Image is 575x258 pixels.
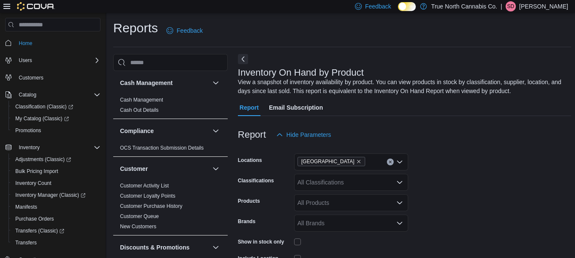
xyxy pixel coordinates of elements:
[15,156,71,163] span: Adjustments (Classic)
[9,125,104,136] button: Promotions
[12,214,100,224] span: Purchase Orders
[9,225,104,237] a: Transfers (Classic)
[238,54,248,64] button: Next
[120,164,148,173] h3: Customer
[396,199,403,206] button: Open list of options
[398,2,416,11] input: Dark Mode
[113,143,228,156] div: Compliance
[120,203,183,209] a: Customer Purchase History
[9,101,104,113] a: Classification (Classic)
[113,181,228,235] div: Customer
[269,99,323,116] span: Email Subscription
[15,37,100,48] span: Home
[2,37,104,49] button: Home
[15,227,64,234] span: Transfers (Classic)
[2,71,104,84] button: Customers
[240,99,259,116] span: Report
[396,179,403,186] button: Open list of options
[238,198,260,204] label: Products
[120,203,183,210] span: Customer Purchase History
[12,238,40,248] a: Transfers
[120,107,159,113] span: Cash Out Details
[15,180,51,187] span: Inventory Count
[238,68,364,78] h3: Inventory On Hand by Product
[120,243,209,252] button: Discounts & Promotions
[19,40,32,47] span: Home
[120,79,173,87] h3: Cash Management
[238,238,284,245] label: Show in stock only
[12,125,45,136] a: Promotions
[2,89,104,101] button: Catalog
[15,168,58,175] span: Bulk Pricing Import
[238,130,266,140] h3: Report
[12,190,89,200] a: Inventory Manager (Classic)
[120,193,175,199] span: Customer Loyalty Points
[15,38,36,48] a: Home
[120,193,175,199] a: Customer Loyalty Points
[365,2,391,11] span: Feedback
[15,192,86,198] span: Inventory Manager (Classic)
[211,78,221,88] button: Cash Management
[12,226,68,236] a: Transfers (Classic)
[431,1,497,11] p: True North Cannabis Co.
[12,154,74,164] a: Adjustments (Classic)
[15,115,69,122] span: My Catalog (Classic)
[15,239,37,246] span: Transfers
[356,159,361,164] button: Remove Ottawa from selection in this group
[211,126,221,136] button: Compliance
[12,113,72,124] a: My Catalog (Classic)
[238,78,567,96] div: View a snapshot of inventory availability by product. You can view products in stock by classific...
[238,177,274,184] label: Classifications
[120,243,189,252] h3: Discounts & Promotions
[12,113,100,124] span: My Catalog (Classic)
[15,127,41,134] span: Promotions
[177,26,203,35] span: Feedback
[286,130,331,139] span: Hide Parameters
[19,144,40,151] span: Inventory
[12,214,57,224] a: Purchase Orders
[12,190,100,200] span: Inventory Manager (Classic)
[120,145,204,151] span: OCS Transaction Submission Details
[12,178,100,188] span: Inventory Count
[9,237,104,249] button: Transfers
[15,72,100,83] span: Customers
[15,103,73,110] span: Classification (Classic)
[120,183,169,189] a: Customer Activity List
[15,55,35,65] button: Users
[113,95,228,119] div: Cash Management
[120,127,209,135] button: Compliance
[12,166,100,176] span: Bulk Pricing Import
[211,242,221,252] button: Discounts & Promotions
[15,90,100,100] span: Catalog
[120,164,209,173] button: Customer
[12,102,77,112] a: Classification (Classic)
[120,213,159,220] span: Customer Queue
[12,202,100,212] span: Manifests
[12,125,100,136] span: Promotions
[273,126,335,143] button: Hide Parameters
[12,202,40,212] a: Manifests
[2,142,104,153] button: Inventory
[120,79,209,87] button: Cash Management
[15,204,37,210] span: Manifests
[17,2,55,11] img: Cova
[120,224,156,230] a: New Customers
[19,57,32,64] span: Users
[120,97,163,103] a: Cash Management
[120,127,154,135] h3: Compliance
[387,159,394,165] button: Clear input
[9,201,104,213] button: Manifests
[15,142,43,153] button: Inventory
[9,153,104,165] a: Adjustments (Classic)
[12,226,100,236] span: Transfers (Classic)
[120,213,159,219] a: Customer Queue
[120,107,159,113] a: Cash Out Details
[301,157,355,166] span: [GEOGRAPHIC_DATA]
[396,220,403,227] button: Open list of options
[15,215,54,222] span: Purchase Orders
[506,1,516,11] div: Sully Devine
[15,55,100,65] span: Users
